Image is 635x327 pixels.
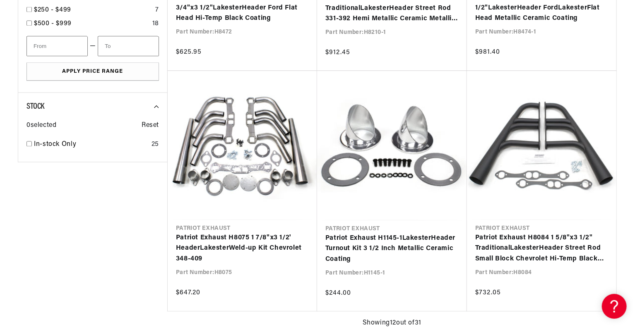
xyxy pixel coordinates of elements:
span: Reset [142,121,159,131]
a: Patriot Exhaust H1145-1LakesterHeader Turnout Kit 3 1/2 Inch Metallic Ceramic Coating [325,234,459,265]
div: 25 [152,140,159,150]
input: To [98,36,159,57]
span: $500 - $999 [34,21,72,27]
input: From [26,36,88,57]
a: In-stock Only [34,140,148,150]
div: 18 [152,19,159,30]
div: 7 [155,5,159,16]
span: Stock [26,103,44,111]
button: Apply Price Range [26,63,159,81]
span: 0 selected [26,121,56,131]
a: Patriot Exhaust H8084 1 5/8"x3 1/2" TraditionalLakesterHeader Street Rod Small Block Chevrolet Hi... [475,233,608,265]
span: $250 - $499 [34,7,71,14]
span: — [90,41,96,52]
a: Patriot Exhaust H8075 1 7/8"x3 1/2' HeaderLakesterWeld-up Kit Chevrolet 348-409 [176,233,309,265]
